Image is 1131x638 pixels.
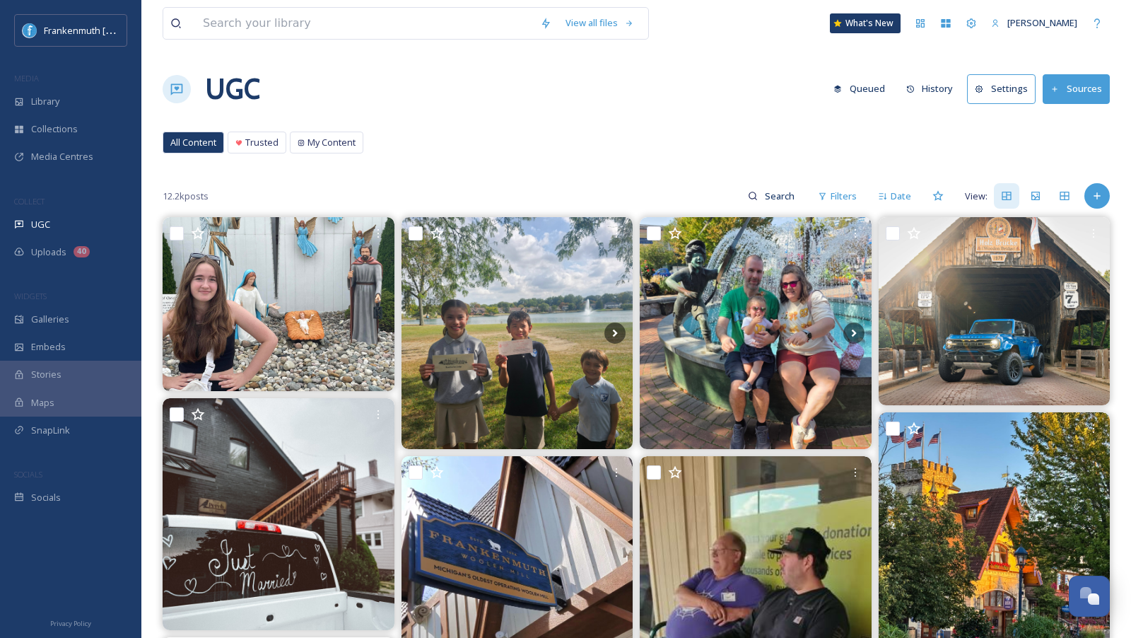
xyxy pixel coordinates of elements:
button: Open Chat [1069,576,1110,617]
span: Media Centres [31,150,93,163]
a: What's New [830,13,901,33]
span: Socials [31,491,61,504]
a: View all files [558,9,641,37]
img: Social%20Media%20PFP%202025.jpg [23,23,37,37]
a: Settings [967,74,1043,103]
span: My Content [307,136,356,149]
span: View: [965,190,988,203]
span: WIDGETS [14,291,47,301]
div: 40 [74,246,90,257]
a: Queued [826,75,899,103]
a: History [899,75,968,103]
span: SnapLink [31,424,70,437]
button: Queued [826,75,892,103]
span: Library [31,95,59,108]
a: Privacy Policy [50,614,91,631]
img: The winners for our Covered Bridge photo contest have been chosen! A big thank you to everyone wh... [402,217,633,449]
span: Collections [31,122,78,136]
button: Settings [967,74,1036,103]
span: COLLECT [14,196,45,207]
button: History [899,75,961,103]
span: UGC [31,218,50,231]
span: Uploads [31,245,66,259]
input: Search [758,182,804,210]
span: Frankenmuth [US_STATE] [44,23,151,37]
img: The official vehicle of #Oktoberfest 🇩🇪 #HennesseyPerformance #Frankenmuth #Oktoberfest2025 #Bron... [879,217,1111,405]
img: Simple scene, big new chapter. 💕🥂💍 We're so honored to host you on your monumental weekend- congr... [163,398,394,630]
span: Embeds [31,340,66,354]
img: ❤️ Happy National Daughters Day!! This amazing girl right here makes me laugh EVERY day, brings m... [163,217,394,391]
span: [PERSON_NAME] [1007,16,1077,29]
a: [PERSON_NAME] [984,9,1084,37]
span: 12.2k posts [163,190,209,203]
span: MEDIA [14,73,39,83]
span: Maps [31,396,54,410]
span: Date [891,190,911,203]
span: SOCIALS [14,469,42,480]
a: UGC [205,68,260,110]
img: We had a blast at Oktoberfest this past weekend and spent time exploring Frankenmuth #adventureso... [640,217,872,449]
input: Search your library [196,8,533,39]
span: All Content [170,136,216,149]
span: Privacy Policy [50,619,91,628]
span: Filters [831,190,857,203]
span: Galleries [31,313,69,326]
span: Trusted [245,136,279,149]
span: Stories [31,368,61,381]
button: Sources [1043,74,1110,103]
